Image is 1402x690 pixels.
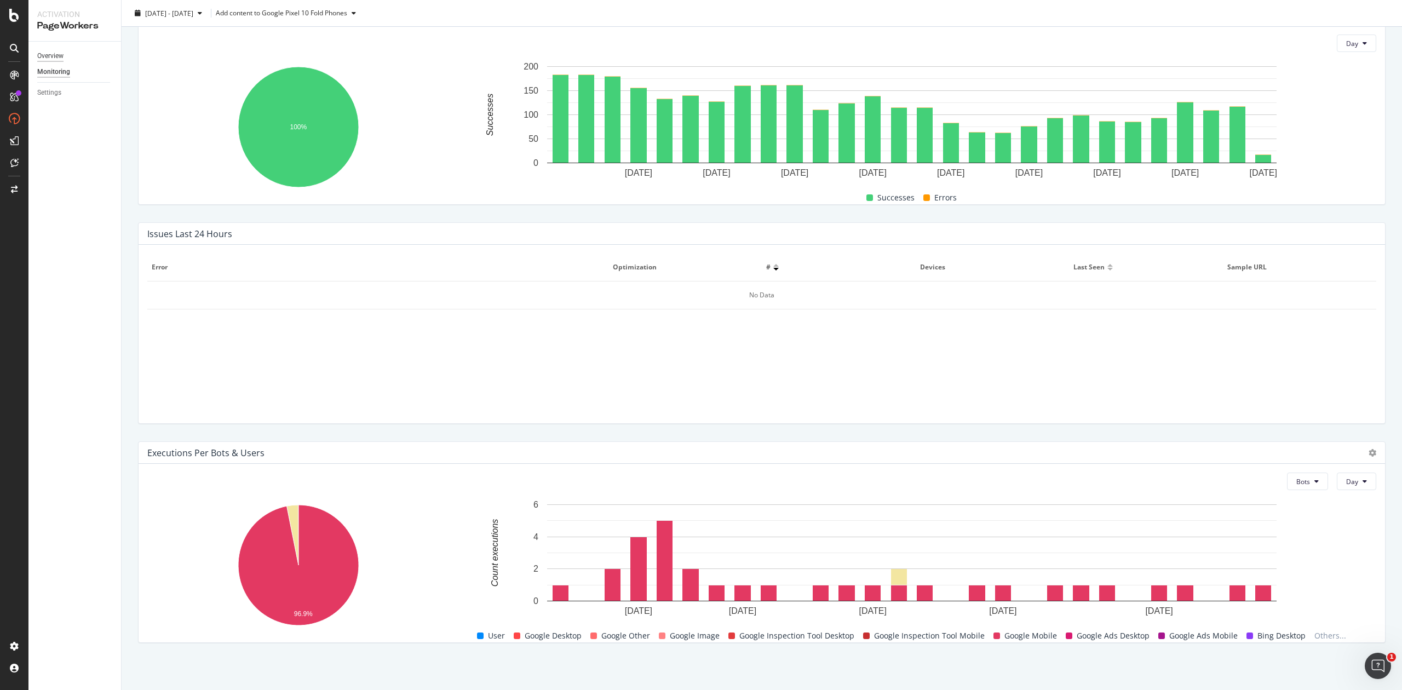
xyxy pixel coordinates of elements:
[1310,629,1351,642] span: Others...
[625,606,652,616] text: [DATE]
[1346,477,1358,486] span: Day
[533,596,538,606] text: 0
[294,610,313,618] text: 96.9%
[670,629,720,642] span: Google Image
[1004,629,1057,642] span: Google Mobile
[525,629,582,642] span: Google Desktop
[533,158,538,168] text: 0
[781,168,808,177] text: [DATE]
[877,191,915,204] span: Successes
[937,168,964,177] text: [DATE]
[1387,653,1396,662] span: 1
[37,9,112,20] div: Activation
[37,50,113,62] a: Overview
[1365,653,1391,679] iframe: Intercom live chat
[533,532,538,542] text: 4
[37,66,113,78] a: Monitoring
[37,87,61,99] div: Settings
[145,8,193,18] span: [DATE] - [DATE]
[613,262,755,272] span: Optimization
[601,629,650,642] span: Google Other
[1346,39,1358,48] span: Day
[1171,168,1199,177] text: [DATE]
[524,110,538,119] text: 100
[528,134,538,143] text: 50
[147,447,265,458] div: Executions per Bots & Users
[1169,629,1238,642] span: Google Ads Mobile
[1337,473,1376,490] button: Day
[703,168,730,177] text: [DATE]
[216,4,360,22] button: Add content to Google Pixel 10 Fold Phones
[1337,34,1376,52] button: Day
[488,629,505,642] span: User
[147,499,449,633] svg: A chart.
[456,61,1367,182] svg: A chart.
[490,519,499,587] text: Count executions
[1296,477,1310,486] span: Bots
[216,10,347,16] div: Add content to Google Pixel 10 Fold Phones
[485,94,495,136] text: Successes
[524,86,538,95] text: 150
[989,606,1016,616] text: [DATE]
[766,262,771,272] span: #
[739,629,854,642] span: Google Inspection Tool Desktop
[1250,168,1277,177] text: [DATE]
[147,281,1376,309] div: No Data
[1077,629,1150,642] span: Google Ads Desktop
[934,191,957,204] span: Errors
[37,50,64,62] div: Overview
[147,61,449,195] svg: A chart.
[859,606,887,616] text: [DATE]
[130,4,206,22] button: [DATE] - [DATE]
[524,62,538,71] text: 200
[37,20,112,32] div: PageWorkers
[533,500,538,509] text: 6
[1257,629,1306,642] span: Bing Desktop
[456,499,1367,620] svg: A chart.
[37,66,70,78] div: Monitoring
[1015,168,1043,177] text: [DATE]
[729,606,756,616] text: [DATE]
[1227,262,1370,272] span: Sample URL
[625,168,652,177] text: [DATE]
[1287,473,1328,490] button: Bots
[1093,168,1121,177] text: [DATE]
[152,262,601,272] span: Error
[1145,606,1173,616] text: [DATE]
[147,228,232,239] div: Issues Last 24 Hours
[533,565,538,574] text: 2
[859,168,887,177] text: [DATE]
[290,123,307,131] text: 100%
[37,87,113,99] a: Settings
[1073,262,1105,272] span: Last seen
[920,262,1062,272] span: Devices
[874,629,985,642] span: Google Inspection Tool Mobile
